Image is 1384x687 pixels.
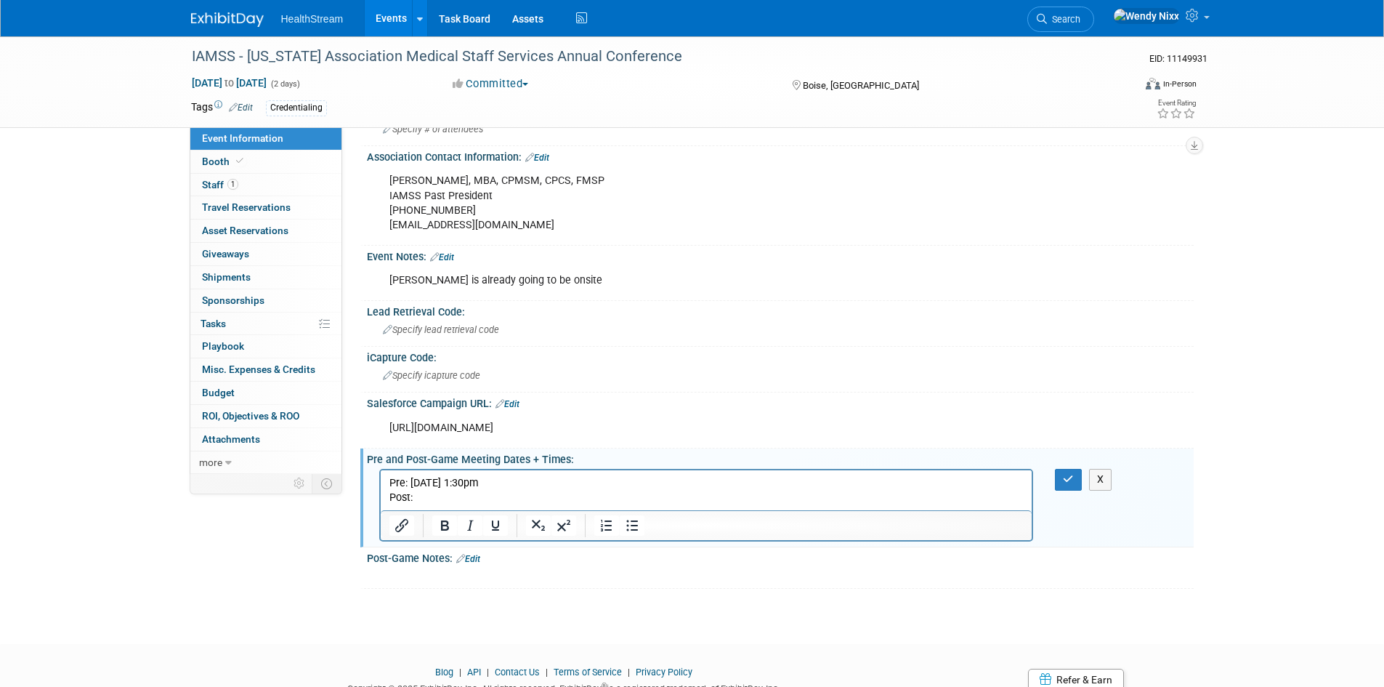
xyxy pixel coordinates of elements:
div: Event Notes: [367,246,1194,265]
img: Wendy Nixx [1113,8,1180,24]
button: Subscript [526,515,551,536]
a: Misc. Expenses & Credits [190,358,341,381]
span: more [199,457,222,468]
span: 1 [227,179,238,190]
span: Travel Reservations [202,201,291,213]
a: Booth [190,150,341,173]
button: Bullet list [620,515,644,536]
td: Personalize Event Tab Strip [287,474,312,493]
div: Lead Retrieval Code: [367,301,1194,319]
a: ROI, Objectives & ROO [190,405,341,427]
span: Specify icapture code [383,370,480,381]
div: IAMSS - [US_STATE] Association Medical Staff Services Annual Conference [187,44,1112,70]
a: Budget [190,382,341,404]
button: Insert/edit link [389,515,414,536]
button: Underline [483,515,508,536]
a: Sponsorships [190,289,341,312]
a: Edit [495,399,519,409]
a: Staff1 [190,174,341,196]
span: | [542,667,551,678]
div: [PERSON_NAME], MBA, CPMSM, CPCS, FMSP IAMSS Past President [PHONE_NUMBER] [EMAIL_ADDRESS][DOMAIN_... [379,166,1034,239]
span: Shipments [202,271,251,283]
i: Booth reservation complete [236,157,243,165]
span: Tasks [201,318,226,329]
img: ExhibitDay [191,12,264,27]
a: Edit [430,252,454,262]
span: Search [1047,14,1080,25]
span: Event ID: 11149931 [1149,53,1207,64]
span: Specify lead retrieval code [383,324,499,335]
a: Event Information [190,127,341,150]
div: Post-Game Notes: [367,547,1194,566]
a: Asset Reservations [190,220,341,242]
td: Toggle Event Tabs [312,474,341,493]
div: Salesforce Campaign URL: [367,393,1194,411]
span: | [456,667,465,678]
a: Playbook [190,335,341,358]
button: Bold [432,515,457,536]
span: ROI, Objectives & ROO [202,410,299,422]
a: API [467,667,481,678]
span: Event Information [202,132,283,144]
span: Boise, [GEOGRAPHIC_DATA] [803,80,919,91]
span: Asset Reservations [202,225,288,236]
a: Privacy Policy [636,667,692,678]
a: Shipments [190,266,341,289]
div: In-Person [1162,79,1197,89]
a: Tasks [190,313,341,335]
a: Edit [525,153,549,163]
a: Search [1027,7,1094,32]
a: Attachments [190,428,341,451]
span: | [483,667,493,678]
span: Staff [202,179,238,190]
div: Credentialing [266,100,327,116]
button: Numbered list [594,515,619,536]
a: more [190,451,341,474]
span: (2 days) [270,79,300,89]
span: Playbook [202,340,244,352]
span: [DATE] [DATE] [191,76,267,89]
a: Terms of Service [554,667,622,678]
iframe: Rich Text Area [381,470,1032,510]
div: [PERSON_NAME] is already going to be onsite [379,266,1034,295]
a: Contact Us [495,667,540,678]
a: Edit [229,103,253,113]
span: Attachments [202,433,260,445]
span: | [624,667,634,678]
span: Giveaways [202,248,249,260]
button: X [1089,469,1112,490]
div: Event Format [1048,76,1197,97]
img: Format-Inperson.png [1146,78,1160,89]
span: Specify # of attendees [383,124,483,134]
span: HealthStream [281,13,344,25]
span: to [222,77,236,89]
div: Association Contact Information: [367,146,1194,165]
span: Sponsorships [202,294,264,306]
div: Pre and Post-Game Meeting Dates + Times: [367,449,1194,467]
button: Italic [458,515,482,536]
a: Blog [435,667,453,678]
a: Giveaways [190,243,341,265]
span: Budget [202,387,235,398]
span: Booth [202,156,246,167]
span: Misc. Expenses & Credits [202,363,315,375]
a: Edit [456,554,480,564]
div: [URL][DOMAIN_NAME] [379,414,1034,443]
button: Committed [448,76,534,92]
div: iCapture Code: [367,347,1194,365]
button: Superscript [551,515,576,536]
div: Event Rating [1157,100,1196,107]
a: Travel Reservations [190,196,341,219]
td: Tags [191,100,253,116]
